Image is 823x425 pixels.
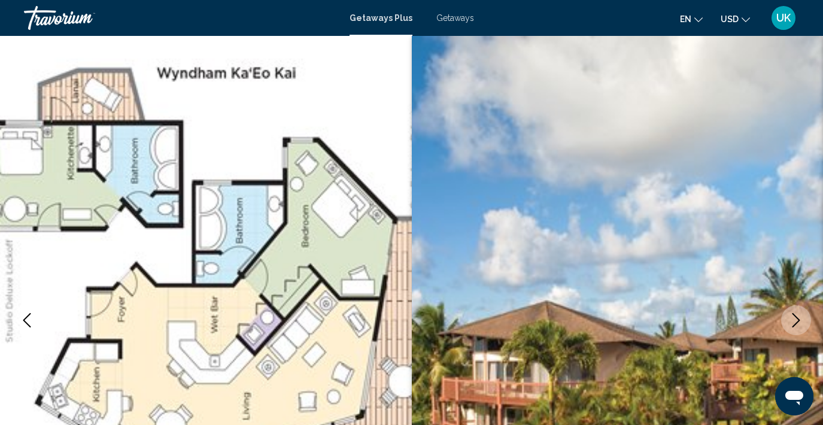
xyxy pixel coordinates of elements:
[436,13,474,23] a: Getaways
[775,377,813,415] iframe: Кнопка запуска окна обмена сообщениями
[24,6,338,30] a: Travorium
[680,10,703,28] button: Change language
[721,14,739,24] span: USD
[721,10,750,28] button: Change currency
[768,5,799,31] button: User Menu
[781,305,811,335] button: Next image
[680,14,691,24] span: en
[776,12,791,24] span: UK
[350,13,412,23] a: Getaways Plus
[12,305,42,335] button: Previous image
